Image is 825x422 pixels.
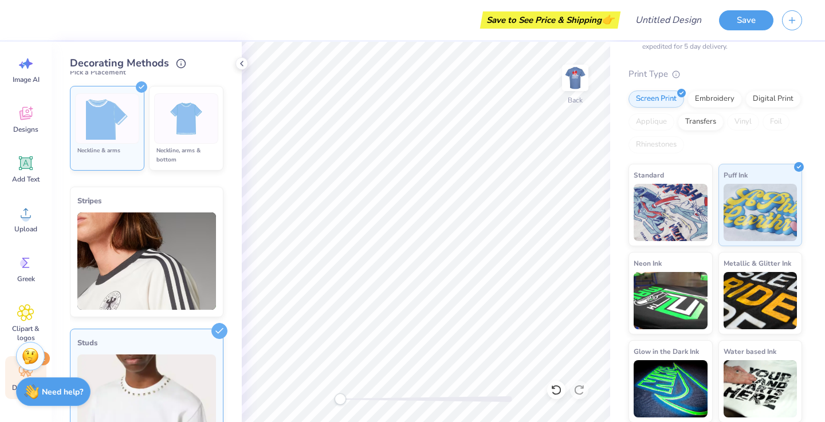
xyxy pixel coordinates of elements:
img: Neckline & arms [86,97,129,140]
button: Save [719,10,773,30]
span: Clipart & logos [7,324,45,342]
div: Print Type [628,68,802,81]
div: Back [568,95,583,105]
div: Studs [77,336,216,350]
span: Neon Ink [634,257,662,269]
span: Puff Ink [724,169,748,181]
img: Metallic & Glitter Ink [724,272,797,329]
div: Neckline & arms [75,146,139,164]
img: Puff Ink [724,184,797,241]
img: Neon Ink [634,272,708,329]
span: Water based Ink [724,345,776,357]
span: Metallic & Glitter Ink [724,257,791,269]
img: Water based Ink [724,360,797,417]
span: Glow in the Dark Ink [634,345,699,357]
img: Standard [634,184,708,241]
span: 👉 [602,13,614,26]
div: Foil [763,113,789,131]
span: Decorate [12,383,40,392]
strong: Need help? [42,386,83,397]
span: Pick a Placement [70,68,126,77]
div: Digital Print [745,90,801,108]
div: Save to See Price & Shipping [483,11,618,29]
span: Upload [14,224,37,234]
span: Designs [13,125,38,134]
img: Neckline, arms & bottom [165,97,208,140]
div: Transfers [678,113,724,131]
div: Stripes [77,194,216,208]
div: Accessibility label [335,393,346,405]
img: Glow in the Dark Ink [634,360,708,417]
div: Embroidery [687,90,742,108]
span: Greek [17,274,35,283]
img: Back [564,66,587,89]
span: Add Text [12,175,40,184]
div: Decorating Methods [70,56,223,71]
img: Stripes [77,212,216,310]
input: Untitled Design [626,9,710,31]
div: Rhinestones [628,136,684,153]
div: Applique [628,113,674,131]
div: Vinyl [727,113,759,131]
div: Screen Print [628,90,684,108]
div: Neckline, arms & bottom [154,146,218,164]
span: Image AI [13,75,40,84]
span: Standard [634,169,664,181]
